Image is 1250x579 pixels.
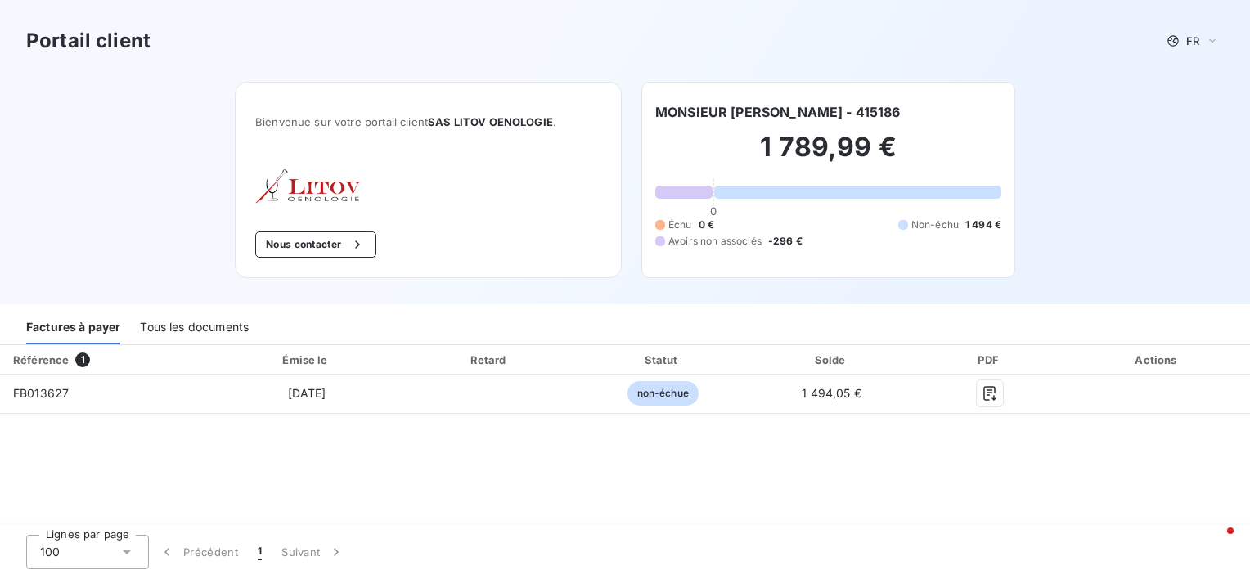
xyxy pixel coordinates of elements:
span: Non-échu [911,218,959,232]
div: Statut [581,352,745,368]
span: 0 € [699,218,714,232]
div: Référence [13,353,69,366]
span: 100 [40,544,60,560]
h3: Portail client [26,26,151,56]
div: Retard [406,352,574,368]
div: Actions [1068,352,1247,368]
h2: 1 789,99 € [655,131,1001,180]
span: -296 € [768,234,803,249]
span: FB013627 [13,386,69,400]
span: Bienvenue sur votre portail client . [255,115,601,128]
button: Nous contacter [255,231,376,258]
span: FR [1186,34,1199,47]
span: 1 494,05 € [802,386,861,400]
div: Tous les documents [140,310,249,344]
div: Factures à payer [26,310,120,344]
span: 0 [710,204,717,218]
button: 1 [248,535,272,569]
h6: MONSIEUR [PERSON_NAME] - 415186 [655,102,901,122]
span: 1 [75,352,90,367]
span: [DATE] [288,386,326,400]
button: Précédent [149,535,248,569]
span: Avoirs non associés [668,234,762,249]
iframe: Intercom live chat [1194,523,1234,563]
span: 1 [258,544,262,560]
span: 1 494 € [965,218,1001,232]
button: Suivant [272,535,354,569]
span: Échu [668,218,692,232]
span: non-échue [627,381,699,406]
div: Émise le [214,352,398,368]
div: PDF [919,352,1062,368]
div: Solde [752,352,912,368]
span: SAS LITOV OENOLOGIE [428,115,553,128]
img: Company logo [255,168,360,205]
